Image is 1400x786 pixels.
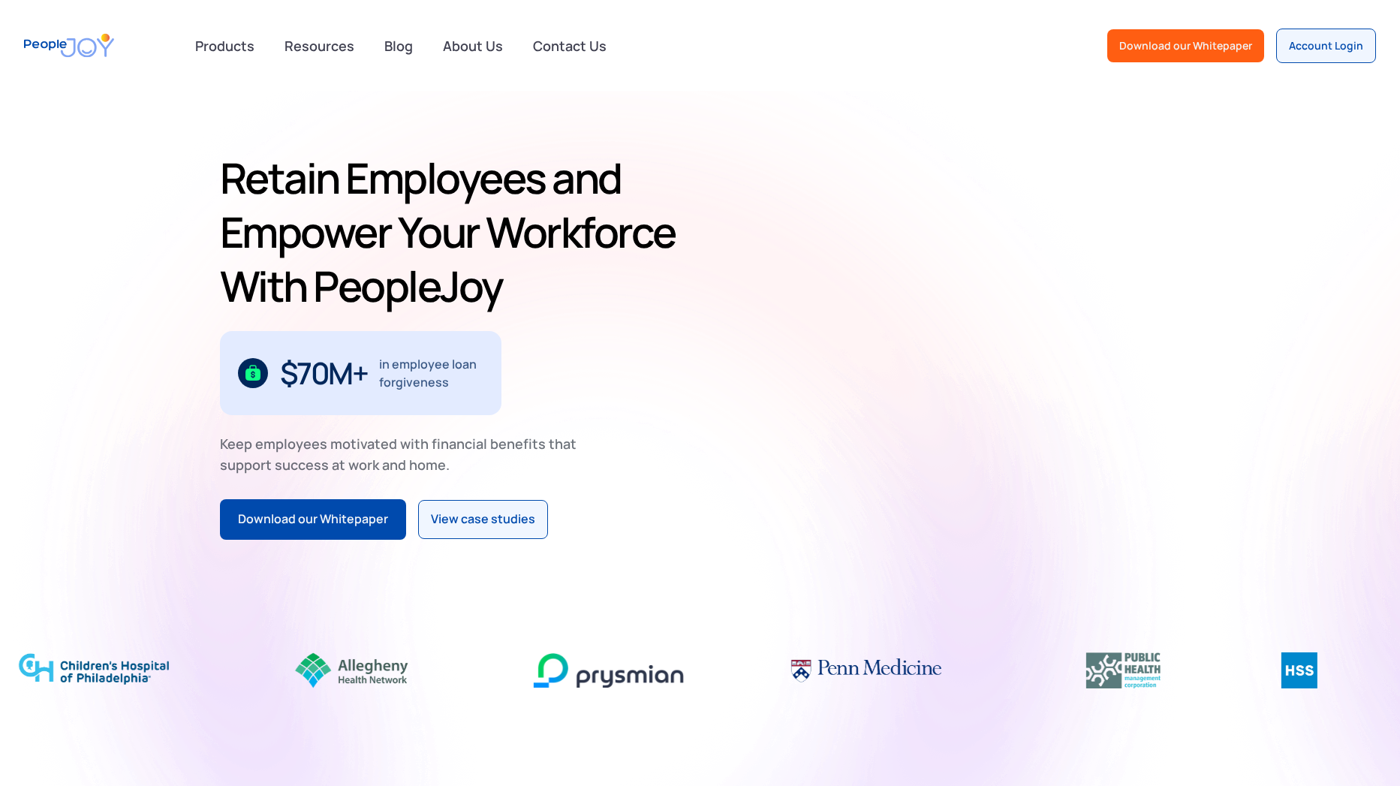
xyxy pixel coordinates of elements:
a: Blog [375,29,422,62]
a: Account Login [1276,29,1376,63]
div: $70M+ [280,361,368,385]
div: Download our Whitepaper [238,510,388,529]
div: Download our Whitepaper [1119,38,1252,53]
div: 1 / 3 [220,331,501,415]
a: View case studies [418,500,548,539]
a: Download our Whitepaper [1107,29,1264,62]
div: in employee loan forgiveness [379,355,483,391]
div: Account Login [1289,38,1363,53]
a: home [24,24,114,67]
a: Contact Us [524,29,616,62]
a: Download our Whitepaper [220,499,406,540]
a: Resources [275,29,363,62]
h1: Retain Employees and Empower Your Workforce With PeopleJoy [220,151,694,313]
div: Products [186,31,263,61]
div: View case studies [431,510,535,529]
div: Keep employees motivated with financial benefits that support success at work and home. [220,433,589,475]
a: About Us [434,29,512,62]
